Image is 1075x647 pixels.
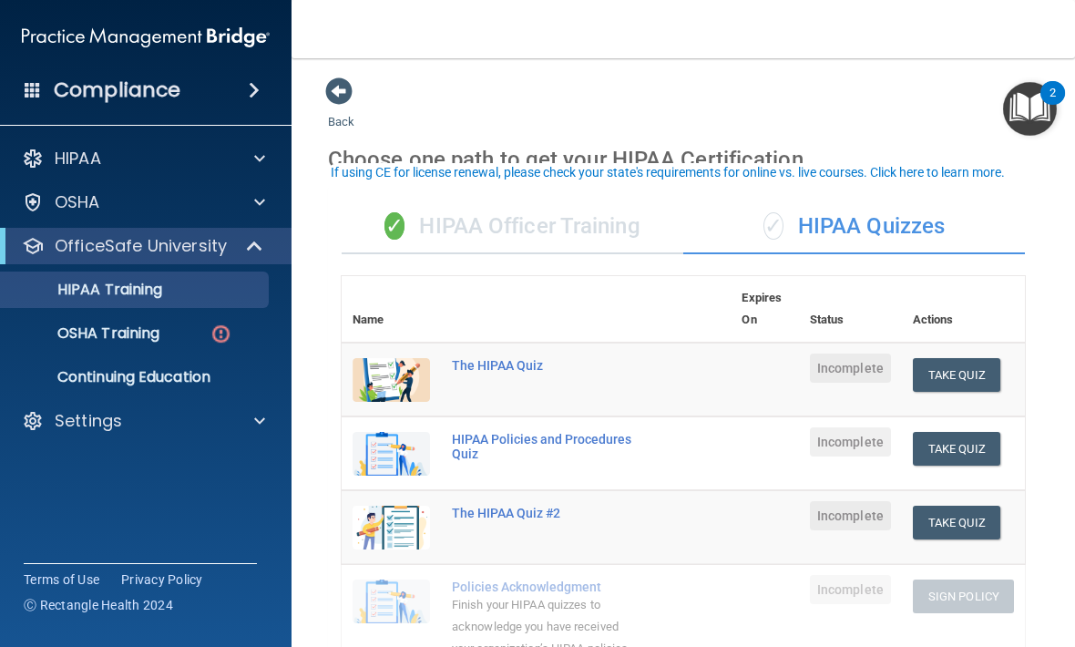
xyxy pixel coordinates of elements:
[12,281,162,299] p: HIPAA Training
[1003,82,1057,136] button: Open Resource Center, 2 new notifications
[452,358,640,373] div: The HIPAA Quiz
[55,191,100,213] p: OSHA
[342,200,683,254] div: HIPAA Officer Training
[12,324,159,343] p: OSHA Training
[210,323,232,345] img: danger-circle.6113f641.png
[799,276,902,343] th: Status
[902,276,1025,343] th: Actions
[24,596,173,614] span: Ⓒ Rectangle Health 2024
[913,432,1000,466] button: Take Quiz
[22,19,270,56] img: PMB logo
[342,276,441,343] th: Name
[913,580,1014,613] button: Sign Policy
[55,410,122,432] p: Settings
[22,191,265,213] a: OSHA
[1049,93,1056,117] div: 2
[331,166,1005,179] div: If using CE for license renewal, please check your state's requirements for online vs. live cours...
[328,133,1039,186] div: Choose one path to get your HIPAA Certification
[763,212,783,240] span: ✓
[731,276,798,343] th: Expires On
[24,570,99,589] a: Terms of Use
[22,410,265,432] a: Settings
[810,575,891,604] span: Incomplete
[55,148,101,169] p: HIPAA
[121,570,203,589] a: Privacy Policy
[913,358,1000,392] button: Take Quiz
[810,354,891,383] span: Incomplete
[810,501,891,530] span: Incomplete
[683,200,1025,254] div: HIPAA Quizzes
[384,212,404,240] span: ✓
[452,432,640,461] div: HIPAA Policies and Procedures Quiz
[22,148,265,169] a: HIPAA
[22,235,264,257] a: OfficeSafe University
[452,580,640,594] div: Policies Acknowledgment
[12,368,261,386] p: Continuing Education
[452,506,640,520] div: The HIPAA Quiz #2
[810,427,891,457] span: Incomplete
[55,235,227,257] p: OfficeSafe University
[913,506,1000,539] button: Take Quiz
[328,163,1008,181] button: If using CE for license renewal, please check your state's requirements for online vs. live cours...
[54,77,180,103] h4: Compliance
[328,93,354,128] a: Back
